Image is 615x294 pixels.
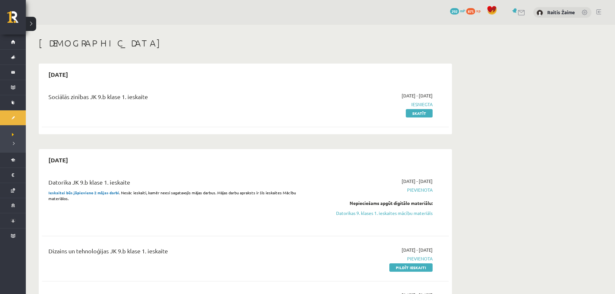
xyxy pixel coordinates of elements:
img: Raitis Žaime [537,10,543,16]
div: Nepieciešams apgūt digitālo materiālu: [311,200,433,207]
a: Pildīt ieskaiti [389,263,433,272]
h1: [DEMOGRAPHIC_DATA] [39,38,452,49]
div: Dizains un tehnoloģijas JK 9.b klase 1. ieskaite [48,247,301,259]
h2: [DATE] [42,152,75,167]
span: [DATE] - [DATE] [402,92,433,99]
span: 292 [450,8,459,15]
span: Pievienota [311,187,433,193]
a: Skatīt [406,109,433,117]
span: Pievienota [311,255,433,262]
a: 292 mP [450,8,465,13]
span: xp [476,8,480,13]
a: Raitis Žaime [547,9,575,15]
span: Iesniegta [311,101,433,108]
div: Sociālās zinības JK 9.b klase 1. ieskaite [48,92,301,104]
a: Datorikas 9. klases 1. ieskaites mācību materiāls [311,210,433,217]
span: [DATE] - [DATE] [402,247,433,253]
div: Datorika JK 9.b klase 1. ieskaite [48,178,301,190]
span: . Nesāc ieskaiti, kamēr neesi sagatavojis mājas darbus. Mājas darbu apraksts ir šīs ieskaites Māc... [48,190,296,201]
a: 875 xp [466,8,484,13]
a: Rīgas 1. Tālmācības vidusskola [7,11,26,27]
span: 875 [466,8,475,15]
span: mP [460,8,465,13]
strong: Ieskaitei būs jāpievieno 2 mājas darbi [48,190,119,195]
h2: [DATE] [42,67,75,82]
span: [DATE] - [DATE] [402,178,433,185]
